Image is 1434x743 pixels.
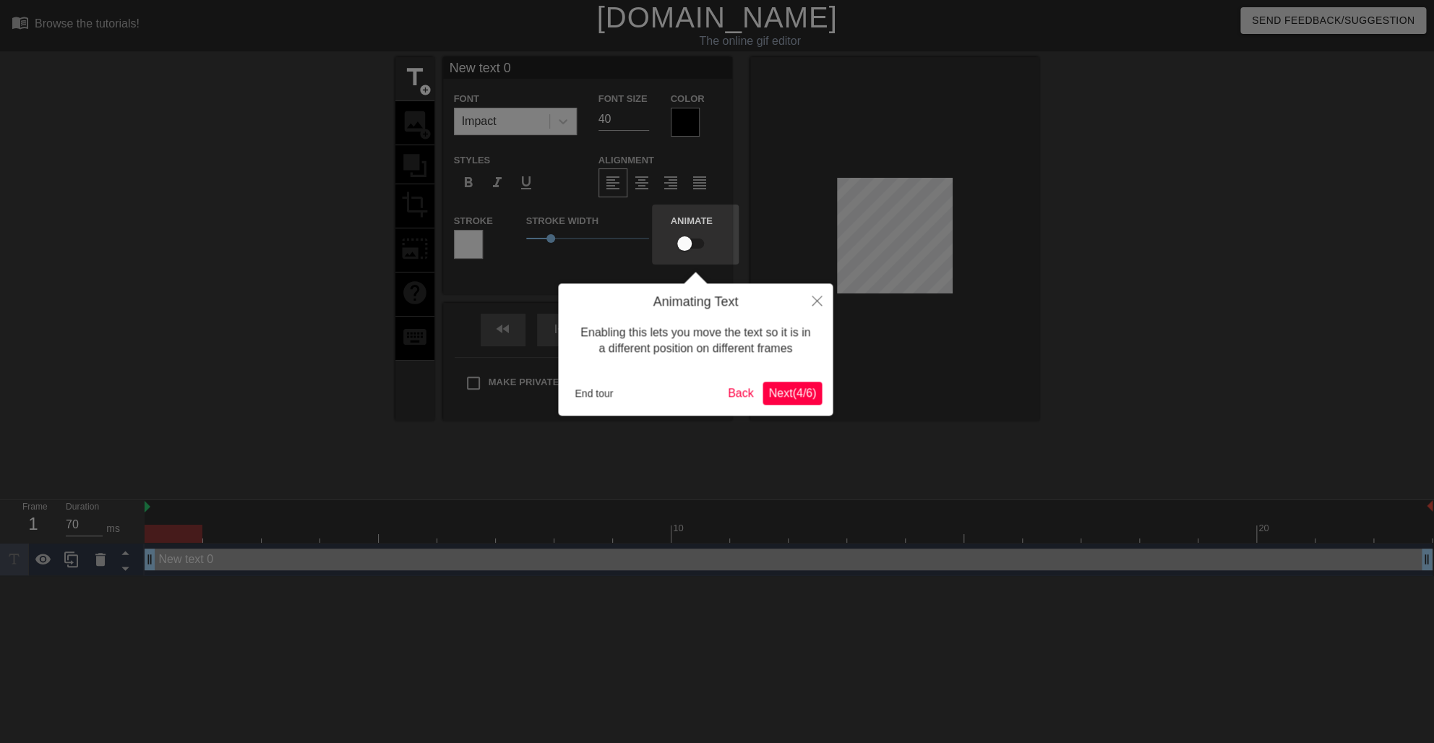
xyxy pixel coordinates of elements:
button: Next [763,382,822,405]
button: Close [801,283,833,317]
button: Back [722,382,760,405]
span: Next ( 4 / 6 ) [768,387,816,400]
button: End tour [569,383,619,405]
div: Enabling this lets you move the text so it is in a different position on different frames [569,310,822,371]
h4: Animating Text [569,294,822,310]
